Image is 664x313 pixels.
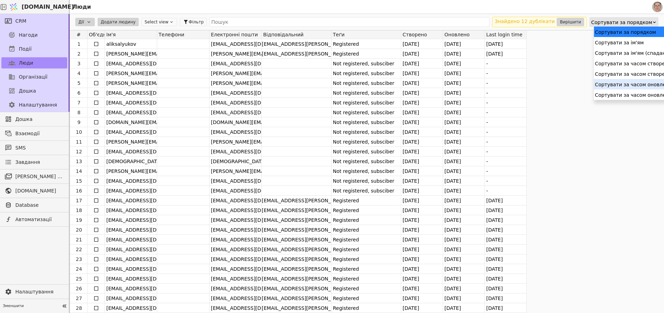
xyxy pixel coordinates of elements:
div: 17 [71,196,87,205]
div: [DATE] [401,225,443,235]
div: Сортувати за порядком [591,17,652,27]
div: [DATE] [485,205,526,215]
div: Not registered, subsciber [331,166,401,176]
div: - [485,59,526,68]
div: [EMAIL_ADDRESS][PERSON_NAME][DOMAIN_NAME] [262,254,331,264]
div: [PERSON_NAME][EMAIL_ADDRESS][DOMAIN_NAME] [106,166,157,176]
div: [EMAIL_ADDRESS][PERSON_NAME][DOMAIN_NAME] [262,39,331,49]
div: [DATE] [401,98,443,108]
div: [EMAIL_ADDRESS][PERSON_NAME][DOMAIN_NAME] [262,196,331,205]
div: 18 [71,205,87,215]
div: [DATE] [401,254,443,264]
div: [DATE] [443,186,484,196]
a: [DOMAIN_NAME] [1,185,67,196]
span: [PERSON_NAME][EMAIL_ADDRESS][DOMAIN_NAME] [209,139,337,145]
div: [DATE] [401,49,443,59]
div: [DATE] [485,284,526,293]
span: Налаштування [19,101,57,109]
span: Телефони [159,32,184,37]
div: 16 [71,186,87,196]
div: [DATE] [401,68,443,78]
div: - [485,108,526,117]
div: [DATE] [443,225,484,235]
a: Нагоди [1,29,67,41]
div: [DATE] [401,303,443,313]
div: [DATE] [401,186,443,196]
a: Завдання [1,156,67,168]
div: [EMAIL_ADDRESS][DOMAIN_NAME] [106,274,157,283]
div: 24 [71,264,87,274]
div: [DATE] [485,264,526,274]
div: [DATE] [485,293,526,303]
div: 1 [71,39,87,49]
span: Події [19,45,32,53]
div: [EMAIL_ADDRESS][DOMAIN_NAME] [106,235,157,244]
button: Select view [142,18,177,26]
div: [EMAIL_ADDRESS][DOMAIN_NAME] [106,293,157,303]
div: [DATE] [443,78,484,88]
span: [EMAIL_ADDRESS][DOMAIN_NAME] [209,247,296,252]
div: [DATE] [443,39,484,49]
div: [DATE] [401,284,443,293]
span: [EMAIL_ADDRESS][DOMAIN_NAME] [209,198,296,203]
a: [DOMAIN_NAME] [7,0,70,14]
div: - [485,137,526,147]
div: [DATE] [401,137,443,147]
div: [DATE] [443,68,484,78]
div: [DATE] [443,293,484,303]
div: [DATE] [401,274,443,284]
a: Database [1,199,67,211]
div: [EMAIL_ADDRESS][DOMAIN_NAME] [106,303,157,313]
div: 2 [71,49,87,59]
div: [DATE] [443,303,484,313]
a: Організації [1,71,67,82]
span: [DEMOGRAPHIC_DATA][EMAIL_ADDRESS][DOMAIN_NAME] [209,159,352,164]
div: 27 [71,293,87,303]
div: 25 [71,274,87,284]
span: [EMAIL_ADDRESS][DOMAIN_NAME] [209,305,296,311]
span: Взаємодії [15,130,64,137]
a: Люди [1,57,67,68]
div: [EMAIL_ADDRESS][DOMAIN_NAME] [106,59,157,68]
span: Теґи [333,32,345,37]
div: - [485,127,526,137]
div: 15 [71,176,87,186]
div: Not registered, subsciber [331,176,401,186]
span: Дошка [19,87,36,95]
div: 7 [71,98,87,108]
span: Об'єднати [89,32,105,37]
div: Registered [331,264,401,274]
div: [EMAIL_ADDRESS][DOMAIN_NAME] [106,147,157,156]
div: [DATE] [401,127,443,137]
span: [EMAIL_ADDRESS][DOMAIN_NAME] [209,286,296,291]
h2: Люди [70,3,91,11]
div: Not registered, subsciber [331,88,401,98]
div: [DATE] [443,98,484,108]
div: Registered [331,303,401,313]
div: 5 [71,78,87,88]
div: 3 [71,59,87,68]
div: [PERSON_NAME][EMAIL_ADDRESS][DOMAIN_NAME] [106,49,157,58]
a: Налаштування [1,99,67,110]
div: - [485,68,526,78]
div: Not registered, subsciber [331,68,401,78]
div: [DATE] [401,205,443,215]
div: [DATE] [401,59,443,68]
div: aliksalyukov [106,39,157,49]
div: Registered [331,205,401,215]
div: 28 [71,303,87,313]
div: [DATE] [443,274,484,284]
div: [DATE] [443,205,484,215]
div: [EMAIL_ADDRESS][PERSON_NAME][DOMAIN_NAME] [262,303,331,313]
div: [DATE] [485,225,526,235]
div: [DATE] [401,166,443,176]
div: [DATE] [401,293,443,303]
div: [DATE] [485,254,526,264]
div: Registered [331,39,401,49]
span: [EMAIL_ADDRESS][DOMAIN_NAME] [209,129,296,135]
span: Ім'я [106,32,116,37]
div: Registered [331,245,401,254]
div: [EMAIL_ADDRESS][DOMAIN_NAME] [106,176,157,185]
div: - [485,166,526,176]
div: Registered [331,284,401,293]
